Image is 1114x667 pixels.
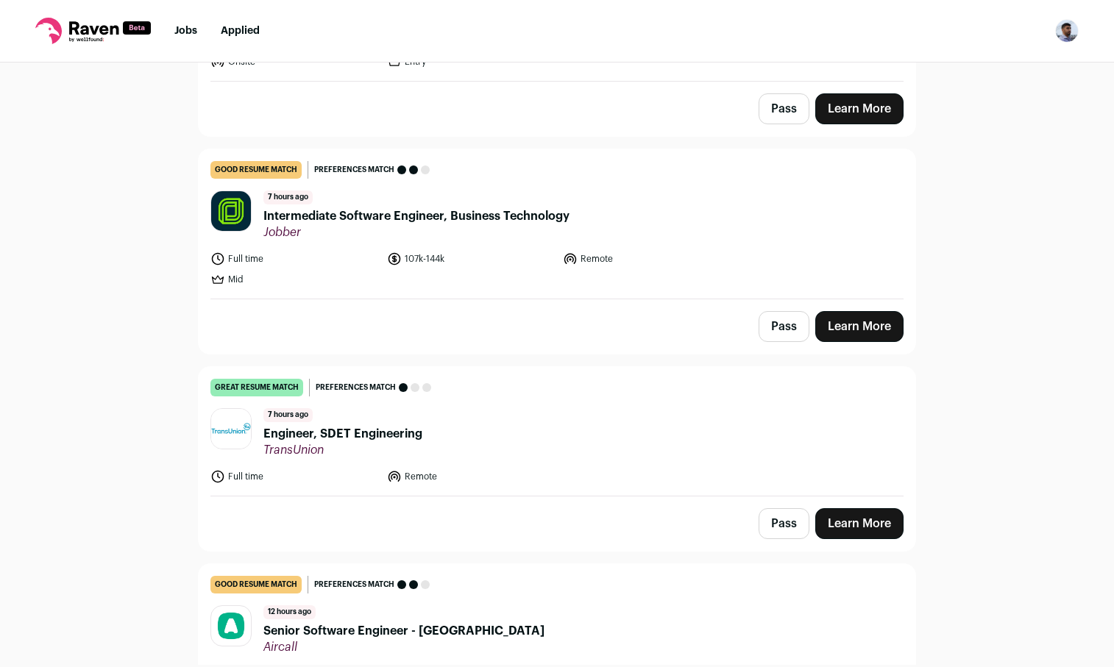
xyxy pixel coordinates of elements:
[563,252,731,266] li: Remote
[759,508,809,539] button: Pass
[199,367,915,496] a: great resume match Preferences match 7 hours ago Engineer, SDET Engineering TransUnion Full time ...
[759,93,809,124] button: Pass
[210,272,378,287] li: Mid
[210,161,302,179] div: good resume match
[263,408,313,422] span: 7 hours ago
[1055,19,1079,43] button: Open dropdown
[1055,19,1079,43] img: 11045380-medium_jpg
[263,622,544,640] span: Senior Software Engineer - [GEOGRAPHIC_DATA]
[211,606,251,646] img: 0a1e4283e159cd0f8d0716bcbe58a93ac72160b3377e246597116ff2c8a16b9c.png
[210,576,302,593] div: good resume match
[263,443,422,457] span: TransUnion
[210,469,378,484] li: Full time
[263,640,544,654] span: Aircall
[263,605,316,619] span: 12 hours ago
[316,380,396,395] span: Preferences match
[314,577,394,592] span: Preferences match
[815,508,904,539] a: Learn More
[210,252,378,266] li: Full time
[263,190,313,204] span: 7 hours ago
[210,379,303,396] div: great resume match
[759,311,809,342] button: Pass
[221,26,260,36] a: Applied
[387,252,555,266] li: 107k-144k
[314,163,394,177] span: Preferences match
[174,26,197,36] a: Jobs
[211,409,251,449] img: 8c6107bb17aeeb723bffa8861dc8dc78724cd5db6602ce4d9a35655b2bf784a9.jpg
[211,191,251,231] img: f740cf01505bc067346f9f3e8ccfd93221ba27f8f9ecc9002493034a77498547.jpg
[263,225,570,240] span: Jobber
[387,469,555,484] li: Remote
[263,207,570,225] span: Intermediate Software Engineer, Business Technology
[815,93,904,124] a: Learn More
[263,425,422,443] span: Engineer, SDET Engineering
[815,311,904,342] a: Learn More
[199,149,915,299] a: good resume match Preferences match 7 hours ago Intermediate Software Engineer, Business Technolo...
